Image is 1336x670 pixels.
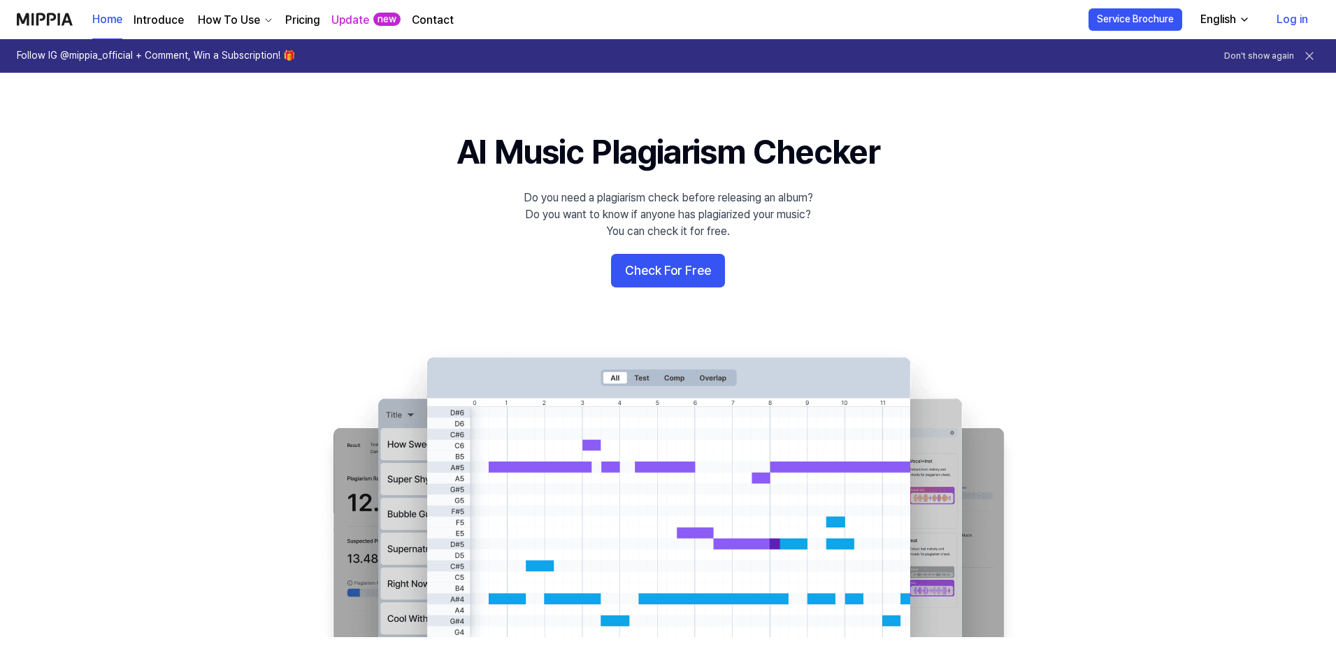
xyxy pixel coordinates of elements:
[17,49,295,63] h1: Follow IG @mippia_official + Comment, Win a Subscription! 🎁
[195,12,263,29] div: How To Use
[1224,50,1294,62] button: Don't show again
[331,12,369,29] a: Update
[134,12,184,29] a: Introduce
[524,190,813,240] div: Do you need a plagiarism check before releasing an album? Do you want to know if anyone has plagi...
[305,343,1032,637] img: main Image
[1189,6,1258,34] button: English
[1089,8,1182,31] button: Service Brochure
[92,1,122,39] a: Home
[1198,11,1239,28] div: English
[195,12,274,29] button: How To Use
[285,12,320,29] a: Pricing
[412,12,454,29] a: Contact
[373,13,401,27] div: new
[457,129,879,176] h1: AI Music Plagiarism Checker
[611,254,725,287] button: Check For Free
